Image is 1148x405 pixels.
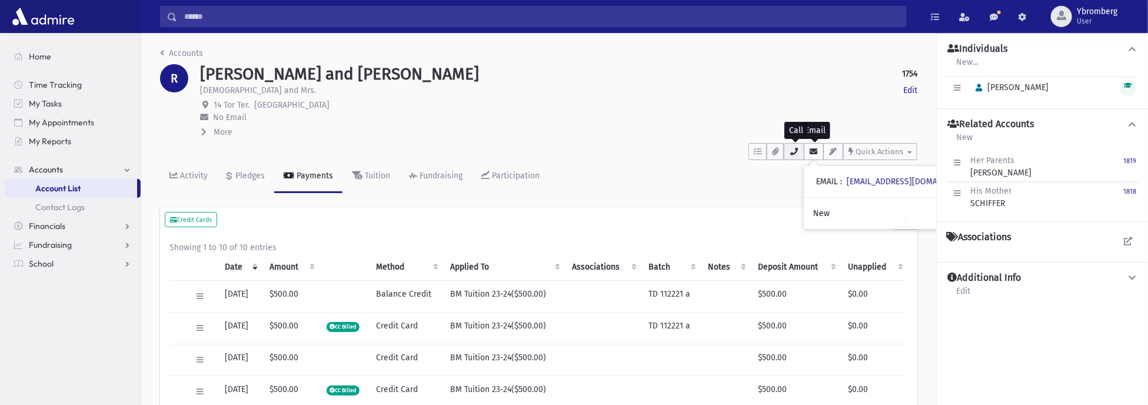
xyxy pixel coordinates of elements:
p: [DEMOGRAPHIC_DATA] and Mrs. [200,84,316,97]
a: Tuition [342,160,400,193]
a: Contact Logs [5,198,141,217]
a: New... [956,55,979,77]
span: My Reports [29,136,71,147]
button: Related Accounts [946,118,1139,131]
a: New [804,203,983,224]
div: Pledges [233,171,265,181]
input: Search [177,6,906,27]
small: 1819 [1123,157,1136,165]
th: Applied To: activate to sort column ascending [443,254,565,281]
div: Activity [178,171,208,181]
div: SCHIFFER [970,185,1011,210]
a: My Tasks [5,94,141,113]
td: $0.00 [841,280,908,312]
small: Credit Cards [170,216,212,224]
th: Method: activate to sort column ascending [370,254,443,281]
div: Tuition [362,171,390,181]
th: Date: activate to sort column ascending [218,254,262,281]
td: TD 112221 a [642,280,701,312]
span: School [29,258,54,269]
td: $500.00 [751,344,841,376]
div: Showing 1 to 10 of 10 entries [169,241,908,254]
td: Credit Card [370,344,443,376]
div: Participation [490,171,540,181]
td: [DATE] [218,280,262,312]
span: Ybromberg [1077,7,1117,16]
a: Participation [472,160,549,193]
a: Fundraising [400,160,472,193]
a: My Appointments [5,113,141,132]
a: Financials [5,217,141,235]
a: Edit [956,284,971,306]
span: User [1077,16,1117,26]
div: R [160,64,188,92]
span: Accounts [29,164,63,175]
button: Credit Cards [165,212,217,227]
span: Her Parents [970,155,1014,165]
button: Additional Info [946,272,1139,284]
div: EMAIL [816,175,974,188]
a: Pledges [217,160,274,193]
td: $0.00 [841,344,908,376]
div: Call [784,122,808,139]
th: Associations: activate to sort column ascending [565,254,642,281]
a: Time Tracking [5,75,141,94]
h4: Individuals [947,43,1007,55]
a: School [5,254,141,273]
td: $500.00 [262,312,320,344]
span: Time Tracking [29,79,82,90]
a: Accounts [5,160,141,179]
div: Fundraising [417,171,462,181]
span: CC Billed [327,322,360,332]
span: More [214,127,232,137]
span: Financials [29,221,65,231]
h1: [PERSON_NAME] and [PERSON_NAME] [200,64,479,84]
span: Home [29,51,51,62]
span: CC Billed [327,386,360,396]
th: Unapplied: activate to sort column ascending [841,254,908,281]
span: 14 Tor Ter. [214,100,249,110]
button: More [200,126,234,138]
td: [DATE] [218,344,262,376]
strong: 1754 [902,68,917,80]
button: Individuals [946,43,1139,55]
span: Contact Logs [35,202,85,213]
td: Balance Credit [370,280,443,312]
a: Edit [903,84,917,97]
a: Home [5,47,141,66]
span: No Email [213,112,247,122]
span: Quick Actions [856,147,903,156]
div: [PERSON_NAME] [970,154,1031,179]
a: 1818 [1123,185,1136,210]
button: Quick Actions [843,143,917,160]
div: Payments [294,171,333,181]
h4: Related Accounts [947,118,1034,131]
td: $500.00 [751,280,841,312]
td: TD 112221 a [642,312,701,344]
td: BM Tuition 23-24($500.00) [443,312,565,344]
small: 1818 [1123,188,1136,195]
span: [GEOGRAPHIC_DATA] [254,100,330,110]
span: His Mother [970,186,1011,196]
h4: Additional Info [947,272,1021,284]
span: [PERSON_NAME] [970,82,1049,92]
a: Activity [160,160,217,193]
span: Fundraising [29,240,72,250]
th: Deposit Amount: activate to sort column ascending [751,254,841,281]
span: My Appointments [29,117,94,128]
td: Credit Card [370,312,443,344]
a: Fundraising [5,235,141,254]
td: BM Tuition 23-24($500.00) [443,344,565,376]
th: Batch: activate to sort column ascending [642,254,701,281]
a: Payments [274,160,342,193]
nav: breadcrumb [160,47,203,64]
td: $0.00 [841,312,908,344]
div: Email [800,122,830,139]
h4: Associations [946,231,1011,243]
span: : [840,177,842,187]
th: Amount: activate to sort column ascending [262,254,320,281]
th: Notes: activate to sort column ascending [701,254,751,281]
img: AdmirePro [9,5,77,28]
span: Account List [35,183,81,194]
td: $500.00 [262,280,320,312]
